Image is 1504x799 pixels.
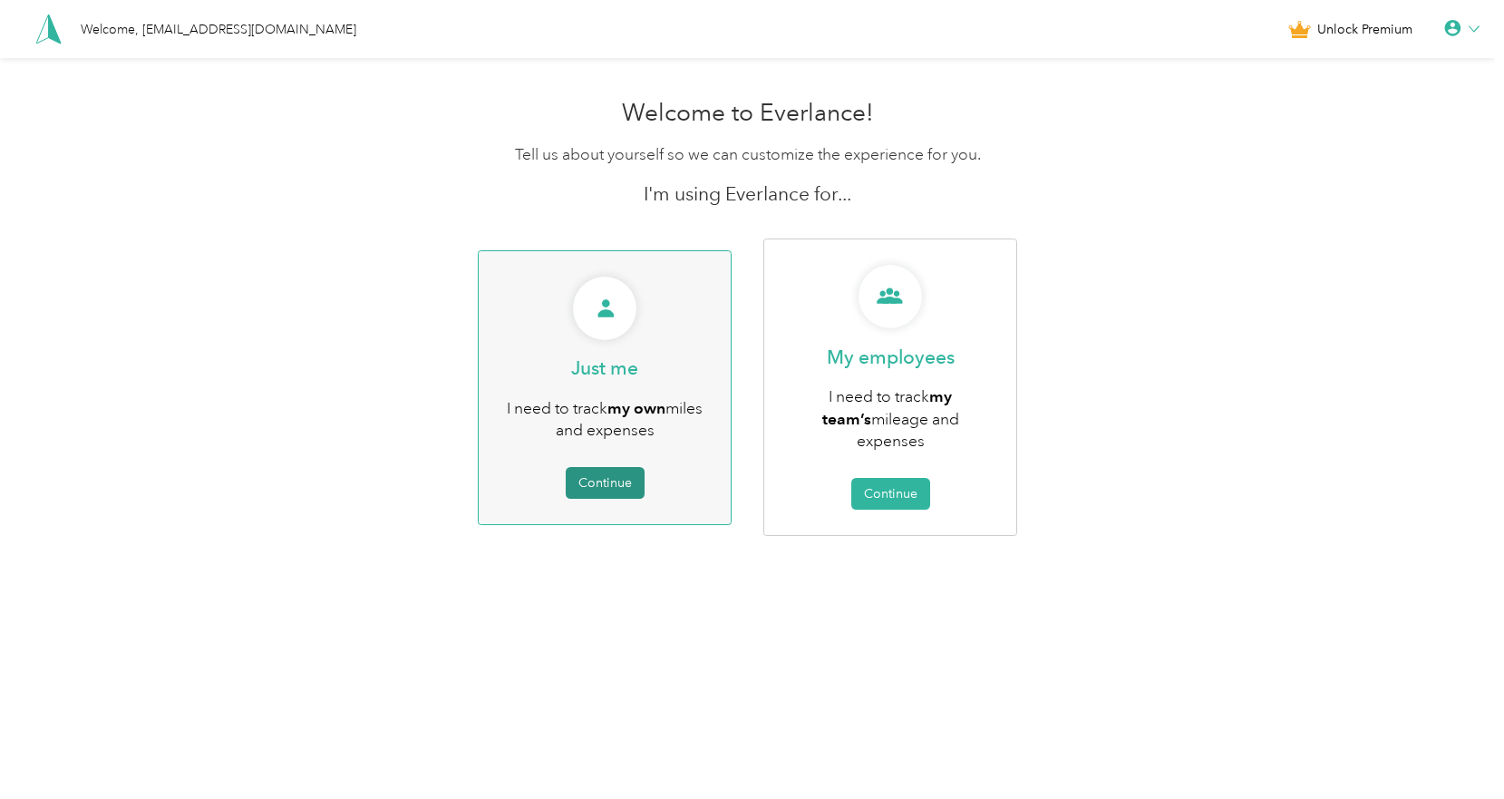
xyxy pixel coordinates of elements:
[851,478,930,510] button: Continue
[374,143,1121,166] p: Tell us about yourself so we can customize the experience for you.
[374,99,1121,128] h1: Welcome to Everlance!
[81,20,356,39] div: Welcome, [EMAIL_ADDRESS][DOMAIN_NAME]
[822,386,959,451] span: I need to track mileage and expenses
[571,356,638,381] p: Just me
[1317,20,1412,39] span: Unlock Premium
[607,398,665,417] b: my own
[822,386,953,428] b: my team’s
[507,398,703,441] span: I need to track miles and expenses
[566,467,645,499] button: Continue
[374,181,1121,207] p: I'm using Everlance for...
[1402,697,1504,799] iframe: Everlance-gr Chat Button Frame
[827,345,955,370] p: My employees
